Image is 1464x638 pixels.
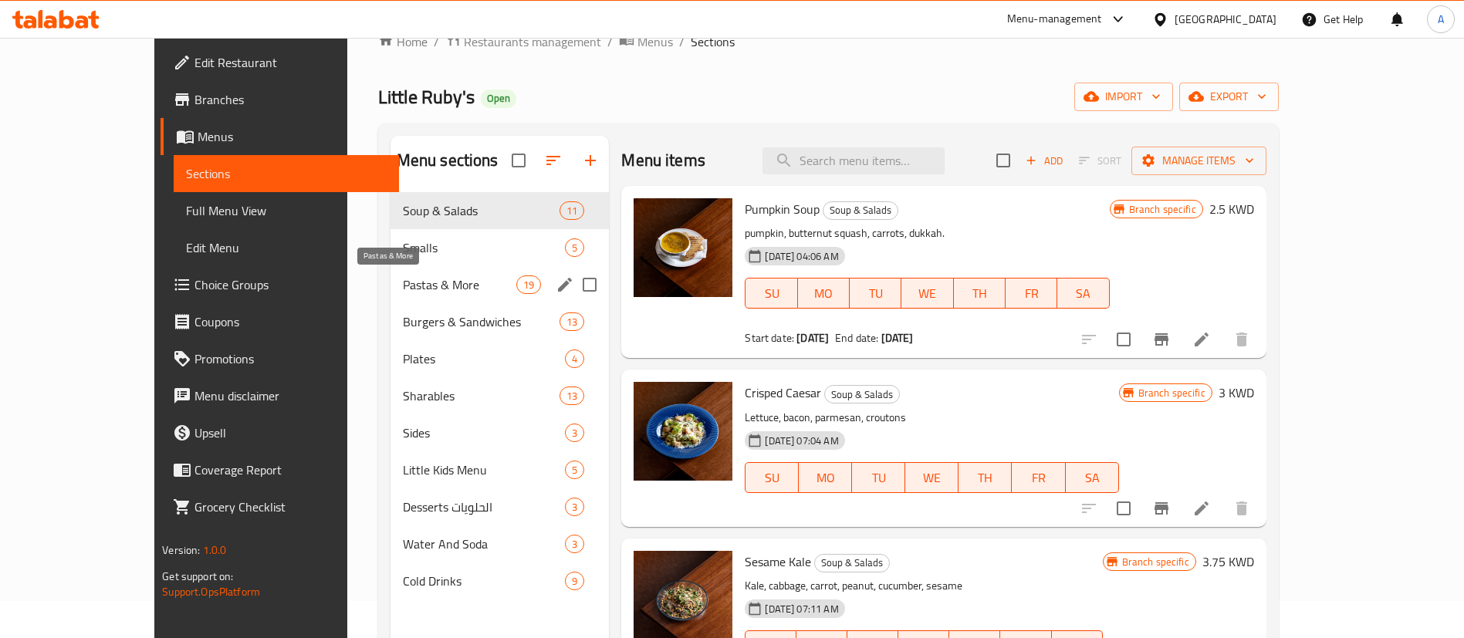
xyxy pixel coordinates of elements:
a: Menus [619,32,673,52]
div: items [560,201,584,220]
li: / [607,32,613,51]
li: / [679,32,685,51]
span: Menus [637,32,673,51]
button: MO [798,278,850,309]
span: Select to update [1107,492,1140,525]
b: [DATE] [796,328,829,348]
span: Sections [186,164,387,183]
a: Menus [161,118,399,155]
span: 11 [560,204,583,218]
span: WE [911,467,952,489]
span: Soup & Salads [823,201,898,219]
button: SA [1057,278,1109,309]
button: export [1179,83,1279,111]
a: Edit Restaurant [161,44,399,81]
span: Little Ruby's [378,79,475,114]
span: 19 [517,278,540,292]
span: Select section [987,144,1019,177]
div: items [565,424,584,442]
span: [DATE] 04:06 AM [759,249,844,264]
button: Branch-specific-item [1143,490,1180,527]
span: Sections [691,32,735,51]
a: Edit menu item [1192,499,1211,518]
a: Promotions [161,340,399,377]
a: Edit menu item [1192,330,1211,349]
span: Branches [194,90,387,109]
span: Smalls [403,238,566,257]
span: Sort sections [535,142,572,179]
span: Soup & Salads [403,201,560,220]
div: Cold Drinks9 [391,562,610,599]
li: / [434,32,439,51]
span: Add item [1019,149,1069,173]
span: Desserts الحلويات [403,498,566,516]
span: 1.0.0 [203,540,227,560]
span: Cold Drinks [403,572,566,590]
span: 5 [566,463,583,478]
button: delete [1223,490,1260,527]
span: Select all sections [502,144,535,177]
div: [GEOGRAPHIC_DATA] [1175,11,1276,28]
span: Full Menu View [186,201,387,220]
div: Open [481,89,516,108]
div: Menu-management [1007,10,1102,29]
a: Branches [161,81,399,118]
button: Branch-specific-item [1143,321,1180,358]
div: items [565,349,584,368]
div: Sharables [403,387,560,405]
span: Manage items [1144,151,1254,170]
div: items [565,535,584,553]
span: Add [1023,152,1065,170]
button: WE [905,462,959,493]
h2: Menu sections [397,149,499,172]
div: Desserts الحلويات3 [391,488,610,525]
span: [DATE] 07:11 AM [759,602,844,616]
span: Promotions [194,349,387,368]
div: Smalls5 [391,229,610,266]
span: SU [752,467,793,489]
div: Water And Soda [403,535,566,553]
button: SU [745,462,799,493]
span: TH [965,467,1006,489]
p: pumpkin, butternut squash, carrots, dukkah. [745,224,1109,243]
span: TU [858,467,899,489]
a: Menu disclaimer [161,377,399,414]
button: FR [1006,278,1057,309]
span: Menus [198,127,387,146]
span: MO [804,282,844,305]
span: Get support on: [162,566,233,586]
div: Sides3 [391,414,610,451]
div: Burgers & Sandwiches13 [391,303,610,340]
h6: 2.5 KWD [1209,198,1254,220]
span: Sesame Kale [745,550,811,573]
button: MO [799,462,852,493]
div: Sharables13 [391,377,610,414]
button: TH [959,462,1012,493]
span: Select to update [1107,323,1140,356]
span: Choice Groups [194,275,387,294]
span: Little Kids Menu [403,461,566,479]
div: Little Kids Menu5 [391,451,610,488]
span: 4 [566,352,583,366]
span: Grocery Checklist [194,498,387,516]
div: Soup & Salads11 [391,192,610,229]
span: Coverage Report [194,461,387,479]
span: Upsell [194,424,387,442]
span: Pastas & More [403,275,516,294]
span: 3 [566,537,583,552]
a: Coverage Report [161,451,399,488]
span: Branch specific [1132,386,1212,400]
span: WE [908,282,947,305]
h6: 3.75 KWD [1202,551,1254,572]
span: SA [1063,282,1103,305]
button: TU [850,278,901,309]
span: FR [1018,467,1059,489]
span: 13 [560,389,583,403]
span: SU [752,282,791,305]
a: Restaurants management [445,32,601,52]
a: Support.OpsPlatform [162,582,260,602]
button: Manage items [1131,147,1266,175]
div: Water And Soda3 [391,525,610,562]
h2: Menu items [621,149,705,172]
